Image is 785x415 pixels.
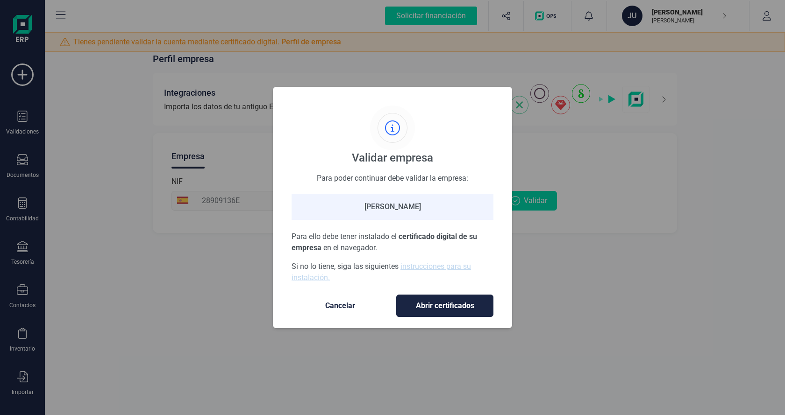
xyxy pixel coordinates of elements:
div: Para poder continuar debe validar la empresa: [292,173,493,183]
p: Para ello debe tener instalado el en el navegador. [292,231,493,253]
button: Abrir certificados [396,295,493,317]
p: Si no lo tiene, siga las siguientes [292,261,493,283]
div: Validar empresa [352,150,433,165]
span: Abrir certificados [406,300,484,311]
div: [PERSON_NAME] [292,194,493,220]
button: Cancelar [292,295,389,317]
span: Cancelar [301,300,379,311]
